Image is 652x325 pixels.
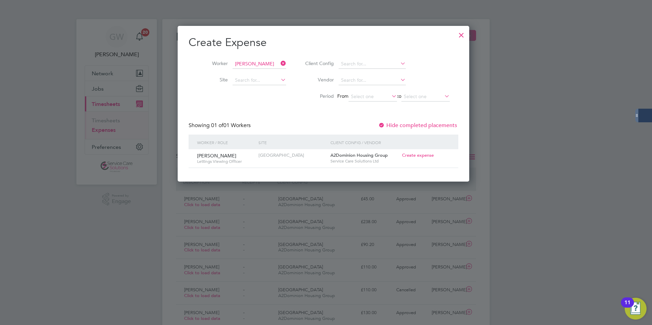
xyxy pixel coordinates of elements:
[189,122,252,129] div: Showing
[330,158,399,164] span: Service Care Solutions Ltd
[211,122,251,129] span: 01 Workers
[233,59,286,69] input: Search for...
[295,89,458,105] li: From to
[329,135,400,150] div: Client Config / Vendor
[197,153,236,159] span: [PERSON_NAME]
[211,122,223,129] span: 01 of
[624,303,631,311] div: 11
[197,159,253,164] span: Lettings Viewing Officer
[401,92,450,102] input: Select one
[339,59,406,69] input: Search for...
[258,152,304,158] span: [GEOGRAPHIC_DATA]
[257,135,328,150] div: Site
[197,60,228,66] label: Worker
[197,77,228,83] label: Site
[303,60,334,66] label: Client Config
[625,298,647,320] button: Open Resource Center, 11 new notifications
[330,152,388,158] span: A2Dominion Housing Group
[303,93,334,99] label: Period
[195,135,257,150] div: Worker / Role
[349,92,397,102] input: Select one
[378,122,457,129] label: Hide completed placements
[303,77,334,83] label: Vendor
[339,76,406,85] input: Search for...
[189,35,458,50] h2: Create Expense
[402,152,434,158] span: Create expense
[233,76,286,85] input: Search for...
